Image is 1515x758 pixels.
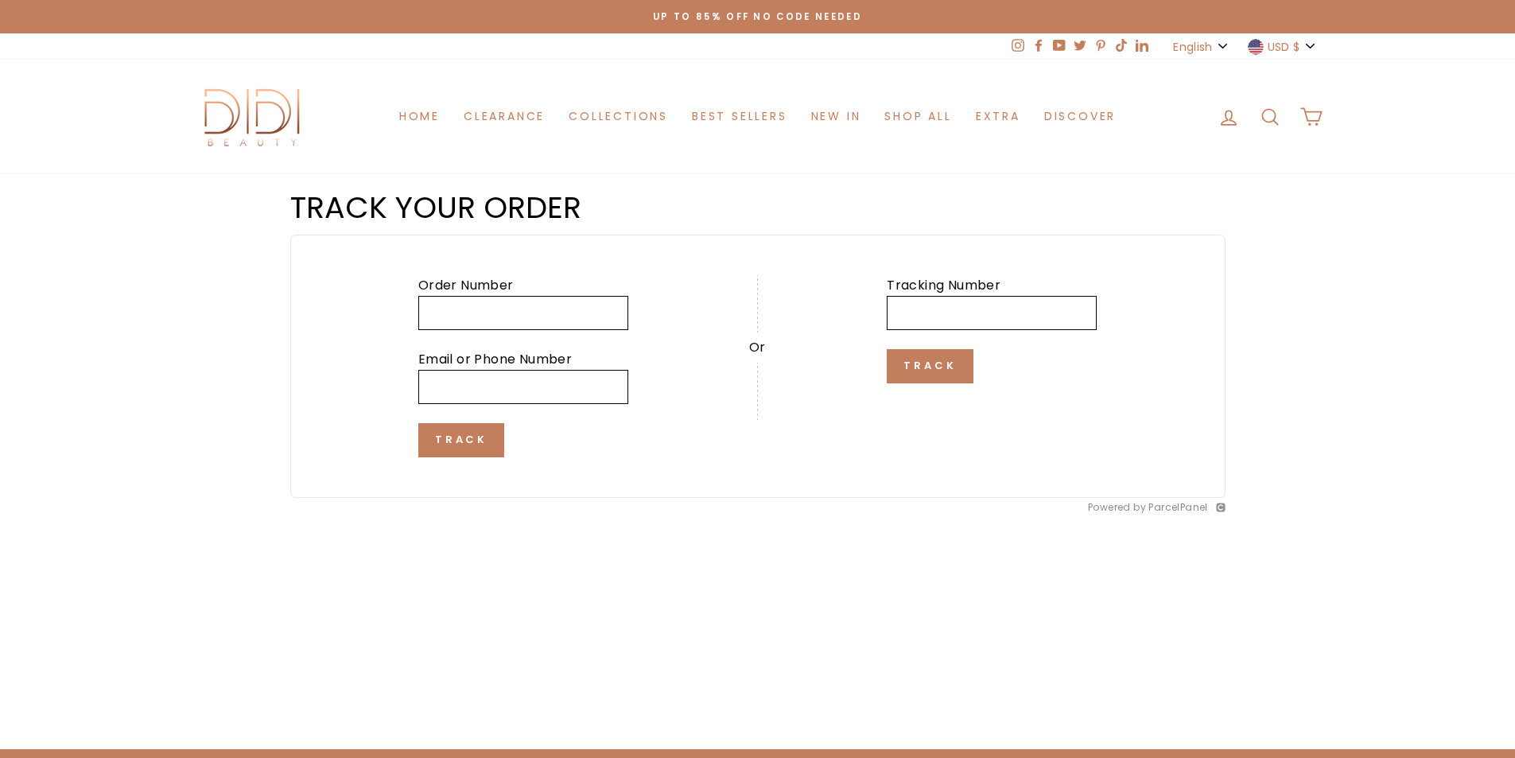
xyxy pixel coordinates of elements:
button: English [1168,33,1234,60]
h1: Track Your Order [290,192,1226,223]
img: line [1211,504,1213,511]
div: Or [749,332,766,363]
a: Collections [557,102,680,131]
a: New in [799,102,873,131]
span: Up to 85% off NO CODE NEEDED [653,10,862,23]
a: Extra [964,102,1032,131]
a: Clearance [452,102,557,131]
img: channelwill [1216,503,1226,512]
span: Tracking Number [887,276,1000,294]
img: Didi Beauty Co. [193,84,313,150]
a: Discover [1032,102,1128,131]
a: Powered by ParcelPanel [1088,501,1208,514]
button: USD $ [1243,33,1323,60]
span: Order Number [418,276,514,294]
span: Email or Phone Number [418,350,572,368]
span: English [1173,38,1212,56]
a: Shop All [872,102,963,131]
span: USD $ [1268,38,1300,56]
a: Home [387,102,452,131]
button: Track [418,423,505,457]
a: Best Sellers [680,102,799,131]
button: Track [887,349,973,383]
ul: Primary [387,102,1128,131]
